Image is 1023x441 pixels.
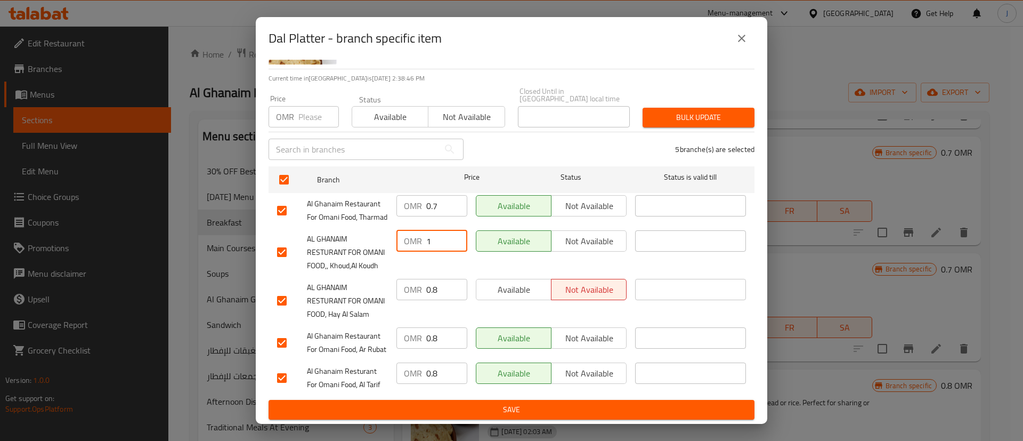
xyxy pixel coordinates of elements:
input: Please enter price [426,279,467,300]
span: Al Ghanaim Restaurant For Omani Food, Ar Rubat [307,330,388,356]
h2: Dal Platter - branch specific item [269,30,442,47]
p: OMR [404,332,422,344]
button: Available [476,195,551,217]
button: Not available [551,279,627,300]
span: Not available [556,198,622,214]
input: Please enter price [426,363,467,384]
input: Please enter price [298,106,339,127]
span: Available [481,366,547,381]
span: Not available [556,366,622,381]
span: Bulk update [651,111,746,124]
button: Not available [551,363,627,384]
button: Not available [428,106,505,127]
span: Save [277,403,746,416]
span: Status is valid till [635,171,746,184]
span: Al Ghanaim Resturant For Omani Food, Al Tarif [307,365,388,391]
span: Available [481,331,547,346]
p: OMR [404,367,422,380]
button: Available [476,363,551,384]
button: Available [352,106,428,127]
input: Please enter price [426,327,467,349]
p: OMR [404,283,422,296]
button: Bulk update [643,108,754,127]
input: Please enter price [426,230,467,252]
button: close [729,26,754,51]
button: Not available [551,230,627,252]
p: OMR [276,110,294,123]
button: Save [269,400,754,420]
p: OMR [404,235,422,247]
span: Available [481,234,547,249]
p: OMR [404,199,422,212]
span: Price [436,171,507,184]
span: Al Ghanaim Restaurant For Omani Food, Tharmad [307,197,388,224]
button: Available [476,279,551,300]
span: Not available [556,234,622,249]
p: Current time in [GEOGRAPHIC_DATA] is [DATE] 2:38:46 PM [269,74,754,83]
span: Not available [556,282,622,298]
span: Not available [433,109,500,125]
button: Not available [551,327,627,349]
span: Not available [556,331,622,346]
span: Available [481,282,547,298]
button: Available [476,327,551,349]
span: AL GHANAIM RESTURANT FOR OMANI FOOD, Hay Al Salam [307,281,388,321]
button: Not available [551,195,627,217]
span: AL GHANAIM RESTURANT FOR OMANI FOOD,, Khoud,Al Koudh [307,232,388,272]
span: Available [481,198,547,214]
input: Search in branches [269,139,439,160]
p: 5 branche(s) are selected [675,144,754,155]
span: Available [356,109,424,125]
button: Available [476,230,551,252]
input: Please enter price [426,195,467,217]
span: Status [516,171,627,184]
span: Branch [317,173,428,187]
